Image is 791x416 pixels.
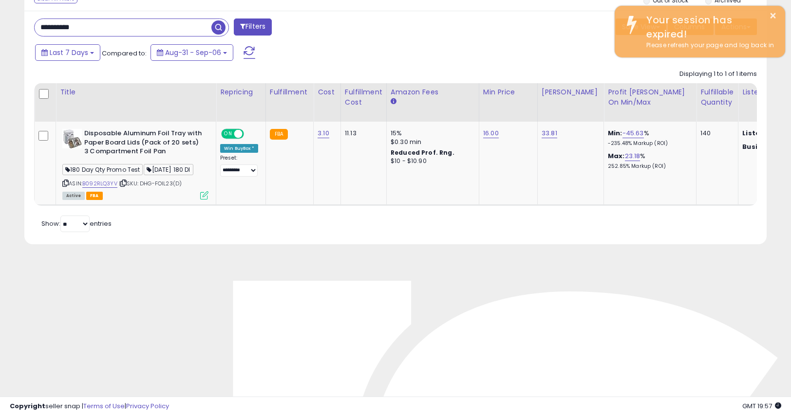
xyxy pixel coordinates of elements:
p: -235.48% Markup (ROI) [608,140,689,147]
div: Fulfillment [270,87,309,97]
div: Displaying 1 to 1 of 1 items [679,70,757,79]
div: Please refresh your page and log back in [639,41,778,50]
div: % [608,152,689,170]
div: Amazon Fees [391,87,475,97]
a: 16.00 [483,128,499,138]
span: All listings currently available for purchase on Amazon [62,192,85,200]
button: Aug-31 - Sep-06 [151,44,233,61]
div: Profit [PERSON_NAME] on Min/Max [608,87,692,108]
span: [DATE] 180 DI [144,164,193,175]
span: Last 7 Days [50,48,88,57]
div: Title [60,87,212,97]
div: 11.13 [345,129,379,138]
div: Fulfillable Quantity [700,87,734,108]
span: 180 Day Qty Promo Test [62,164,143,175]
div: $10 - $10.90 [391,157,471,165]
div: Fulfillment Cost [345,87,382,108]
img: 51nbCjwKN1S._SL40_.jpg [62,129,82,148]
span: OFF [243,130,258,138]
div: Your session has expired! [639,13,778,41]
span: Aug-31 - Sep-06 [165,48,221,57]
a: 23.18 [625,151,640,161]
small: FBA [270,129,288,140]
b: Listed Price: [742,128,787,138]
a: 33.81 [542,128,557,138]
div: [PERSON_NAME] [542,87,600,97]
span: Show: entries [41,219,112,228]
div: $0.30 min [391,138,471,146]
span: FBA [86,192,103,200]
div: Preset: [220,155,258,177]
div: Min Price [483,87,533,97]
b: Disposable Aluminum Foil Tray with Paper Board Lids (Pack of 20 sets) 3 Compartment Foil Pan [84,129,203,159]
b: Min: [608,128,622,138]
button: Last 7 Days [35,44,100,61]
div: 140 [700,129,731,138]
p: 252.85% Markup (ROI) [608,163,689,170]
a: B092RLQ3YV [82,180,117,188]
small: Amazon Fees. [391,97,396,106]
div: Cost [318,87,337,97]
span: ON [222,130,234,138]
span: Compared to: [102,49,147,58]
div: ASIN: [62,129,208,199]
a: 3.10 [318,128,329,138]
div: 15% [391,129,471,138]
button: × [769,10,777,22]
b: Reduced Prof. Rng. [391,148,454,157]
div: Repricing [220,87,262,97]
div: Win BuyBox * [220,144,258,153]
th: The percentage added to the cost of goods (COGS) that forms the calculator for Min & Max prices. [604,83,697,122]
button: Filters [234,18,272,36]
a: -45.63 [622,128,644,138]
span: | SKU: DHG-FOIL23(D) [119,180,182,187]
b: Max: [608,151,625,161]
div: % [608,129,689,147]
